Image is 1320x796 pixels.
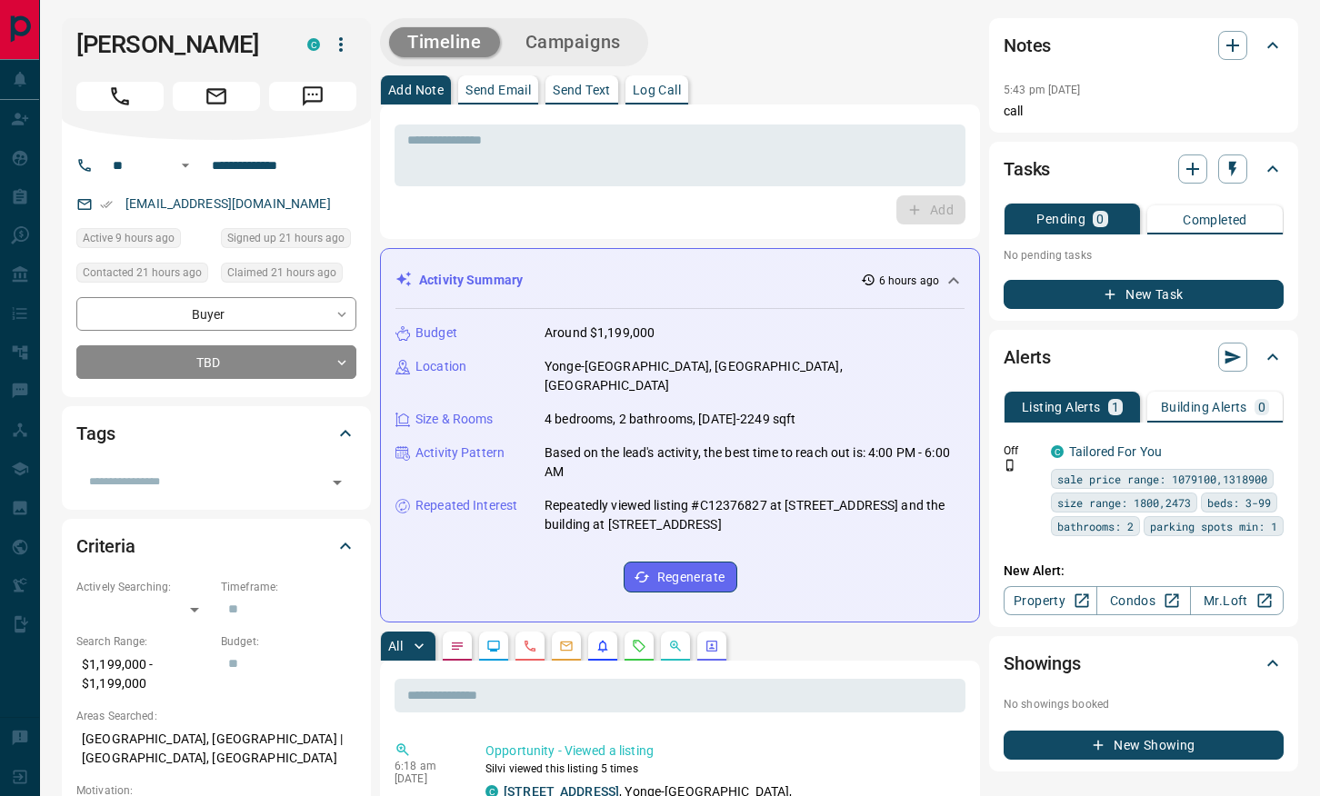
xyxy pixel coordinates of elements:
[388,84,444,96] p: Add Note
[125,196,331,211] a: [EMAIL_ADDRESS][DOMAIN_NAME]
[175,154,196,176] button: Open
[1112,401,1119,413] p: 1
[76,228,212,254] div: Tue Sep 16 2025
[1036,213,1085,225] p: Pending
[595,639,610,653] svg: Listing Alerts
[1004,443,1040,459] p: Off
[1004,459,1016,472] svg: Push Notification Only
[1183,214,1247,226] p: Completed
[1057,470,1267,488] span: sale price range: 1079100,1318900
[507,27,639,57] button: Campaigns
[76,345,356,379] div: TBD
[553,84,611,96] p: Send Text
[269,82,356,111] span: Message
[1004,731,1284,760] button: New Showing
[1022,401,1101,413] p: Listing Alerts
[76,297,356,331] div: Buyer
[227,229,345,247] span: Signed up 21 hours ago
[76,419,115,448] h2: Tags
[1004,147,1284,191] div: Tasks
[465,84,531,96] p: Send Email
[76,708,356,724] p: Areas Searched:
[1057,517,1134,535] span: bathrooms: 2
[545,443,965,482] p: Based on the lead's activity, the best time to reach out is: 4:00 PM - 6:00 AM
[1004,696,1284,712] p: No showings booked
[1069,444,1162,459] a: Tailored For You
[415,496,517,515] p: Repeated Interest
[486,639,501,653] svg: Lead Browsing Activity
[1004,642,1284,685] div: Showings
[1096,213,1104,225] p: 0
[415,323,457,343] p: Budget
[415,410,494,429] p: Size & Rooms
[76,263,212,288] div: Mon Sep 15 2025
[1258,401,1265,413] p: 0
[1190,586,1284,615] a: Mr.Loft
[419,271,523,290] p: Activity Summary
[76,532,135,561] h2: Criteria
[76,30,280,59] h1: [PERSON_NAME]
[1051,445,1064,458] div: condos.ca
[221,633,356,650] p: Budget:
[523,639,537,653] svg: Calls
[307,38,320,51] div: condos.ca
[668,639,683,653] svg: Opportunities
[395,772,458,785] p: [DATE]
[76,650,212,699] p: $1,199,000 - $1,199,000
[485,741,958,761] p: Opportunity - Viewed a listing
[221,263,356,288] div: Mon Sep 15 2025
[76,633,212,650] p: Search Range:
[100,198,113,211] svg: Email Verified
[221,579,356,595] p: Timeframe:
[221,228,356,254] div: Mon Sep 15 2025
[1004,84,1081,96] p: 5:43 pm [DATE]
[1004,562,1284,581] p: New Alert:
[227,264,336,282] span: Claimed 21 hours ago
[450,639,465,653] svg: Notes
[173,82,260,111] span: Email
[1004,335,1284,379] div: Alerts
[395,264,965,297] div: Activity Summary6 hours ago
[624,562,737,592] button: Regenerate
[1004,154,1050,184] h2: Tasks
[1096,586,1190,615] a: Condos
[415,443,505,463] p: Activity Pattern
[1004,242,1284,269] p: No pending tasks
[1004,280,1284,309] button: New Task
[83,264,202,282] span: Contacted 21 hours ago
[1161,401,1247,413] p: Building Alerts
[1057,493,1191,512] span: size range: 1800,2473
[388,640,403,652] p: All
[559,639,574,653] svg: Emails
[76,579,212,595] p: Actively Searching:
[1004,649,1081,678] h2: Showings
[415,357,466,376] p: Location
[1004,102,1284,121] p: call
[545,496,965,534] p: Repeatedly viewed listing #C12376827 at [STREET_ADDRESS] and the building at [STREET_ADDRESS]
[1150,517,1277,535] span: parking spots min: 1
[76,524,356,568] div: Criteria
[1207,493,1271,512] span: beds: 3-99
[632,639,646,653] svg: Requests
[1004,586,1097,615] a: Property
[395,760,458,772] p: 6:18 am
[879,273,939,289] p: 6 hours ago
[76,412,356,455] div: Tags
[633,84,681,96] p: Log Call
[1004,343,1051,372] h2: Alerts
[545,323,655,343] p: Around $1,199,000
[76,724,356,773] p: [GEOGRAPHIC_DATA], [GEOGRAPHIC_DATA] | [GEOGRAPHIC_DATA], [GEOGRAPHIC_DATA]
[1004,31,1051,60] h2: Notes
[705,639,719,653] svg: Agent Actions
[485,761,958,777] p: Silvi viewed this listing 5 times
[1004,24,1284,67] div: Notes
[545,410,795,429] p: 4 bedrooms, 2 bathrooms, [DATE]-2249 sqft
[545,357,965,395] p: Yonge-[GEOGRAPHIC_DATA], [GEOGRAPHIC_DATA], [GEOGRAPHIC_DATA]
[389,27,500,57] button: Timeline
[83,229,175,247] span: Active 9 hours ago
[76,82,164,111] span: Call
[325,470,350,495] button: Open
